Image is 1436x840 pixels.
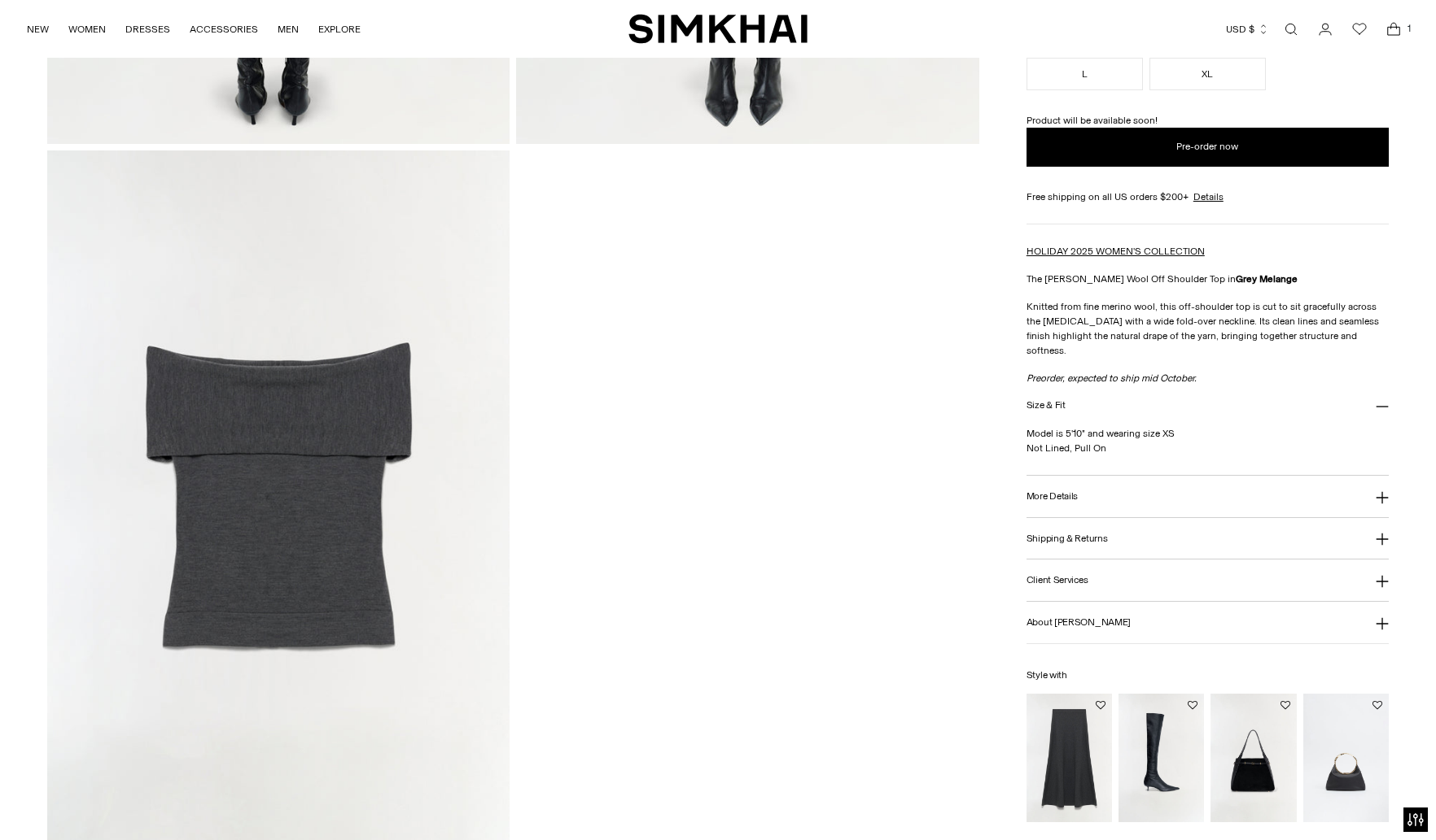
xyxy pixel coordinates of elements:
em: Preorder, expected to ship mid October. [1027,372,1197,384]
h6: Style with [1027,670,1389,681]
button: Add to Wishlist [1096,700,1105,710]
div: Free shipping on all US orders $200+ [1027,189,1389,204]
strong: Grey Melange [1236,273,1298,285]
button: Size & Fit [1027,385,1389,427]
button: More Details [1027,476,1389,517]
img: Cleo Suede Tote [1211,694,1296,822]
a: ACCESSORIES [190,11,258,47]
a: SIMKHAI [628,13,808,45]
img: Luca Leather Top Handle Bag [1303,694,1389,822]
a: NEW [27,11,49,47]
button: Add to Bag [1027,128,1389,167]
h3: About [PERSON_NAME] [1027,617,1131,628]
button: Add to Wishlist [1373,700,1382,710]
a: Wishlist [1343,13,1376,46]
iframe: Sign Up via Text for Offers [13,778,164,827]
a: DRESSES [125,11,170,47]
a: EXPLORE [318,11,361,47]
h3: More Details [1027,491,1078,502]
button: XL [1149,58,1266,90]
span: 1 [1402,21,1416,36]
img: Joni Leather Over-The-Knee Boot [1119,694,1204,822]
button: Shipping & Returns [1027,518,1389,559]
h3: Size & Fit [1027,400,1066,411]
p: The [PERSON_NAME] Wool Off Shoulder Top in [1027,272,1389,286]
img: Atwood Wool Skirt [1027,694,1112,822]
button: About [PERSON_NAME] [1027,602,1389,643]
h3: Client Services [1027,575,1088,585]
span: Pre-order now [1176,140,1238,154]
a: Go to the account page [1309,13,1342,46]
button: USD $ [1226,11,1269,47]
button: L [1027,58,1143,90]
a: Details [1193,189,1224,204]
a: HOLIDAY 2025 WOMEN'S COLLECTION [1027,246,1205,257]
h3: Shipping & Returns [1027,533,1108,544]
a: MEN [278,11,299,47]
a: Open cart modal [1377,13,1410,46]
p: Knitted from fine merino wool, this off-shoulder top is cut to sit gracefully across the [MEDICAL... [1027,299,1389,358]
p: Model is 5'10" and wearing size XS Not Lined, Pull On [1027,426,1389,455]
a: Open search modal [1275,13,1307,46]
button: Add to Wishlist [1188,700,1197,710]
a: WOMEN [68,11,106,47]
button: Add to Wishlist [1281,700,1290,710]
button: Client Services [1027,559,1389,601]
p: Product will be available soon! [1027,113,1389,128]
